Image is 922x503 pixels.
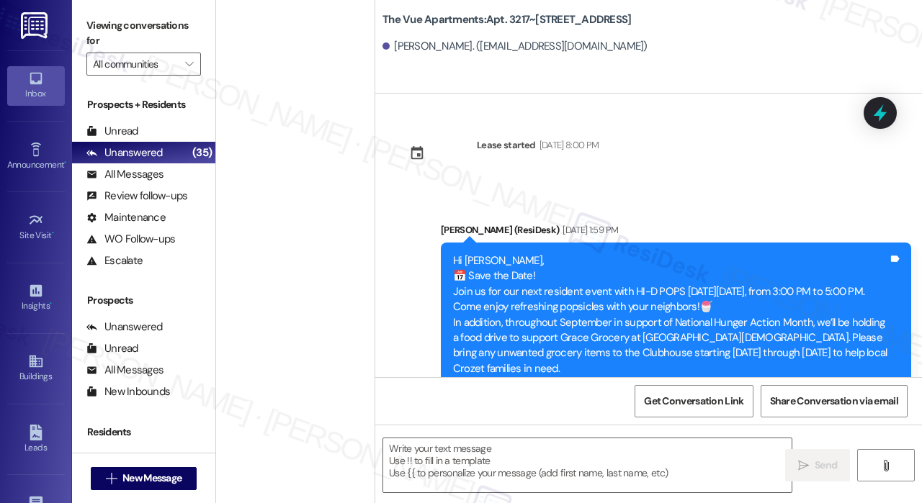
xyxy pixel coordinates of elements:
[86,320,163,335] div: Unanswered
[93,53,178,76] input: All communities
[7,208,65,247] a: Site Visit •
[644,394,743,409] span: Get Conversation Link
[7,420,65,459] a: Leads
[536,137,599,153] div: [DATE] 8:00 PM
[382,12,631,27] b: The Vue Apartments: Apt. 3217~[STREET_ADDRESS]
[185,58,193,70] i: 
[86,145,163,160] div: Unanswered
[86,341,138,356] div: Unread
[798,460,809,471] i: 
[761,385,908,417] button: Share Conversation via email
[7,278,65,317] a: Insights •
[72,293,215,308] div: Prospects
[86,384,170,399] div: New Inbounds
[382,39,648,54] div: [PERSON_NAME]. ([EMAIL_ADDRESS][DOMAIN_NAME])
[86,210,166,225] div: Maintenance
[50,299,52,309] span: •
[635,385,753,417] button: Get Conversation Link
[122,471,182,486] span: New Message
[559,222,618,237] div: [DATE] 1:59 PM
[86,167,164,182] div: All Messages
[815,458,837,473] span: Send
[86,253,143,268] div: Escalate
[785,449,850,481] button: Send
[770,394,898,409] span: Share Conversation via email
[86,14,201,53] label: Viewing conversations for
[86,450,138,466] div: Unread
[7,66,65,105] a: Inbox
[21,12,50,39] img: ResiDesk Logo
[86,232,175,247] div: WO Follow-ups
[86,189,187,204] div: Review follow-ups
[72,425,215,440] div: Residents
[453,253,888,407] div: Hi [PERSON_NAME], 📅 Save the Date! Join us for our next resident event with HI-D POPS [DATE][DATE...
[7,349,65,388] a: Buildings
[86,363,164,378] div: All Messages
[52,228,54,238] span: •
[64,158,66,168] span: •
[91,467,197,490] button: New Message
[86,124,138,139] div: Unread
[72,97,215,112] div: Prospects + Residents
[106,473,117,484] i: 
[477,137,536,153] div: Lease started
[189,142,215,164] div: (35)
[880,460,891,471] i: 
[441,222,911,243] div: [PERSON_NAME] (ResiDesk)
